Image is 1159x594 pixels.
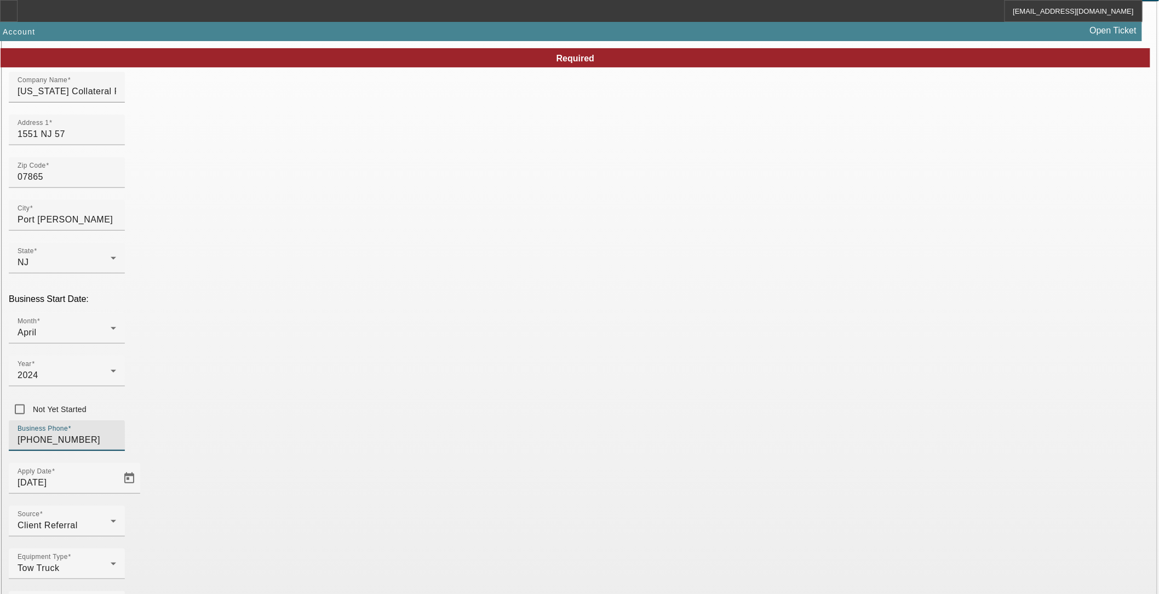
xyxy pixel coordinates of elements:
mat-label: Zip Code [18,162,46,169]
span: Client Referral [18,521,78,530]
mat-label: Equipment Type [18,553,68,561]
mat-label: Business Phone [18,425,68,432]
span: Account [3,27,35,36]
span: Tow Truck [18,563,60,573]
span: NJ [18,258,29,267]
p: Business Start Date: [9,294,1150,304]
span: Required [556,54,594,63]
span: April [18,328,37,337]
a: Open Ticket [1086,21,1141,40]
span: 2024 [18,370,38,380]
mat-label: City [18,205,30,212]
mat-label: Year [18,361,32,368]
mat-label: Address 1 [18,119,49,127]
mat-label: State [18,248,34,255]
mat-label: Month [18,318,37,325]
mat-label: Company Name [18,77,67,84]
button: Open calendar [118,467,140,489]
mat-label: Source [18,511,39,518]
label: Not Yet Started [31,404,87,415]
mat-label: Apply Date [18,468,51,475]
